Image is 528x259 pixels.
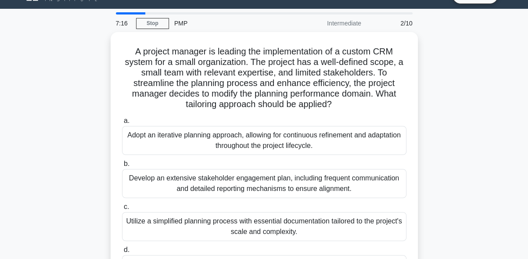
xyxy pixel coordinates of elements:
[124,203,129,210] span: c.
[169,14,290,32] div: PMP
[124,117,129,124] span: a.
[366,14,418,32] div: 2/10
[124,246,129,253] span: d.
[290,14,366,32] div: Intermediate
[111,14,136,32] div: 7:16
[121,46,407,110] h5: A project manager is leading the implementation of a custom CRM system for a small organization. ...
[122,126,406,155] div: Adopt an iterative planning approach, allowing for continuous refinement and adaptation throughou...
[122,169,406,198] div: Develop an extensive stakeholder engagement plan, including frequent communication and detailed r...
[136,18,169,29] a: Stop
[122,212,406,241] div: Utilize a simplified planning process with essential documentation tailored to the project's scal...
[124,160,129,167] span: b.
